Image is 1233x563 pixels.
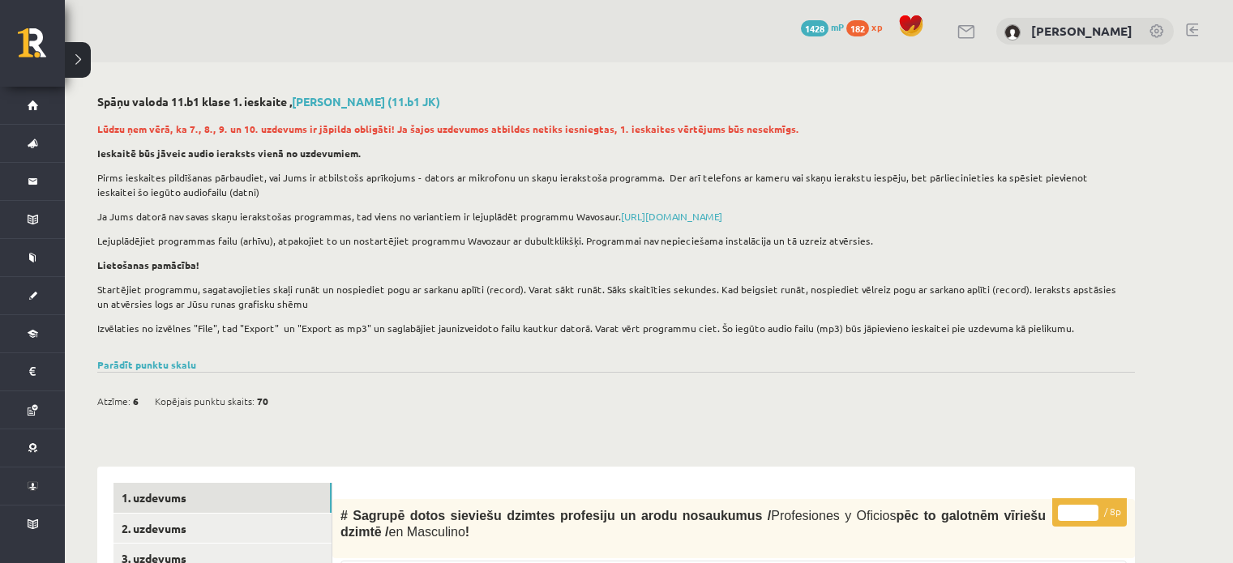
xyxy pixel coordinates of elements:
span: mP [831,20,844,33]
a: 1428 mP [801,20,844,33]
span: 182 [846,20,869,36]
span: xp [871,20,882,33]
a: [PERSON_NAME] [1031,23,1132,39]
h2: Spāņu valoda 11.b1 klase 1. ieskaite , [97,95,1135,109]
span: Profesiones y Oficios [771,509,896,522]
p: Izvēlaties no izvēlnes "File", tad "Export" un "Export as mp3" un saglabājiet jaunizveidoto failu... [97,321,1127,335]
strong: Lūdzu ņem vērā, ka 7., 8., 9. un 10. uzdevums ir jāpilda obligāti! Ja šajos uzdevumos atbildes ne... [97,122,799,135]
span: Atzīme: [97,389,131,413]
a: 182 xp [846,20,890,33]
a: 1. uzdevums [113,483,332,513]
a: [PERSON_NAME] (11.b1 JK) [292,94,440,109]
img: Gustavs Ivansons [1004,24,1021,41]
p: Startējiet programmu, sagatavojieties skaļi runāt un nospiediet pogu ar sarkanu aplīti (record). ... [97,282,1127,311]
span: 70 [257,389,268,413]
a: [URL][DOMAIN_NAME] [621,210,722,223]
p: Pirms ieskaites pildīšanas pārbaudiet, vai Jums ir atbilstošs aprīkojums - dators ar mikrofonu un... [97,170,1127,199]
p: Lejuplādējiet programmas failu (arhīvu), atpakojiet to un nostartējiet programmu Wavozaur ar dubu... [97,233,1127,248]
p: / 8p [1052,498,1127,527]
a: 2. uzdevums [113,514,332,544]
span: Kopējais punktu skaits: [155,389,255,413]
strong: Lietošanas pamācība! [97,258,199,271]
span: 6 [133,389,139,413]
span: ! [465,525,469,539]
a: Rīgas 1. Tālmācības vidusskola [18,28,65,69]
a: Parādīt punktu skalu [97,358,196,371]
span: en Masculino [389,525,465,539]
span: 1428 [801,20,828,36]
span: # Sagrupē dotos sieviešu dzimtes profesiju un arodu nosaukumus / [340,509,771,522]
p: Ja Jums datorā nav savas skaņu ierakstošas programmas, tad viens no variantiem ir lejuplādēt prog... [97,209,1127,224]
strong: Ieskaitē būs jāveic audio ieraksts vienā no uzdevumiem. [97,147,362,160]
